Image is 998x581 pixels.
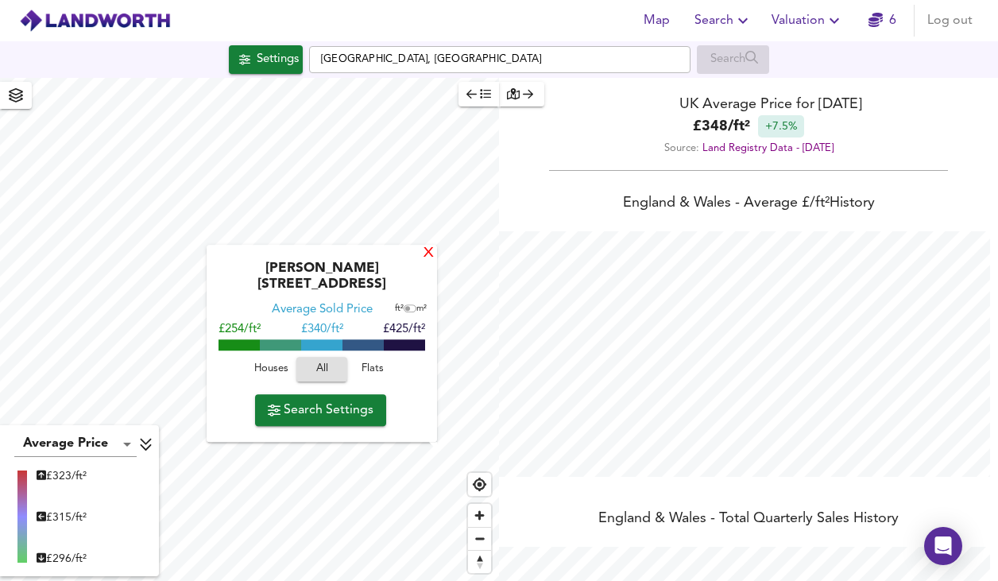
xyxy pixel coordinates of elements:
[697,45,769,74] div: Enable a Source before running a Search
[219,324,261,336] span: £254/ft²
[694,10,752,32] span: Search
[772,10,844,32] span: Valuation
[37,509,87,525] div: £ 315/ft²
[255,394,386,426] button: Search Settings
[688,5,759,37] button: Search
[249,361,292,379] span: Houses
[868,10,896,32] a: 6
[499,94,998,115] div: UK Average Price for [DATE]
[383,324,425,336] span: £425/ft²
[468,473,491,496] button: Find my location
[309,46,690,73] input: Enter a location...
[395,305,404,314] span: ft²
[857,5,907,37] button: 6
[927,10,973,32] span: Log out
[631,5,682,37] button: Map
[758,115,804,138] div: +7.5%
[468,550,491,573] button: Reset bearing to north
[229,45,303,74] button: Settings
[702,143,834,153] a: Land Registry Data - [DATE]
[422,246,435,261] div: X
[272,303,373,319] div: Average Sold Price
[19,9,171,33] img: logo
[296,358,347,382] button: All
[229,45,303,74] div: Click to configure Search Settings
[37,468,87,484] div: £ 323/ft²
[304,361,339,379] span: All
[257,49,299,70] div: Settings
[468,504,491,527] button: Zoom in
[246,358,296,382] button: Houses
[468,527,491,550] button: Zoom out
[765,5,850,37] button: Valuation
[416,305,427,314] span: m²
[351,361,394,379] span: Flats
[499,138,998,159] div: Source:
[468,551,491,573] span: Reset bearing to north
[301,324,343,336] span: £ 340/ft²
[637,10,675,32] span: Map
[468,528,491,550] span: Zoom out
[924,527,962,565] div: Open Intercom Messenger
[347,358,398,382] button: Flats
[499,193,998,215] div: England & Wales - Average £/ ft² History
[14,432,137,457] div: Average Price
[499,509,998,531] div: England & Wales - Total Quarterly Sales History
[693,116,750,138] b: £ 348 / ft²
[921,5,979,37] button: Log out
[215,261,429,303] div: [PERSON_NAME][STREET_ADDRESS]
[268,399,373,421] span: Search Settings
[37,551,87,567] div: £ 296/ft²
